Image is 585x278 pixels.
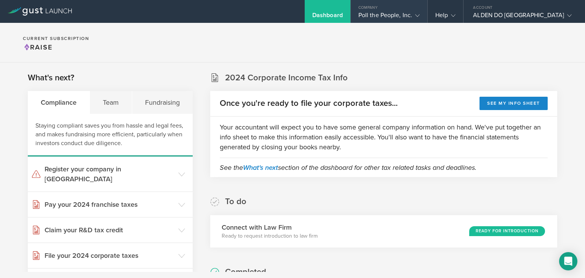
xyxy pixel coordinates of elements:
div: Dashboard [312,11,343,23]
h2: What's next? [28,72,74,83]
h3: Pay your 2024 franchise taxes [45,200,174,209]
div: Ready for Introduction [469,226,545,236]
div: Connect with Law FirmReady to request introduction to law firmReady for Introduction [210,215,557,248]
div: Open Intercom Messenger [559,252,577,270]
h3: Connect with Law Firm [222,222,318,232]
h2: To do [225,196,246,207]
em: See the section of the dashboard for other tax related tasks and deadlines. [220,163,476,172]
h2: Current Subscription [23,36,89,41]
span: Raise [23,43,53,51]
div: Staying compliant saves you from hassle and legal fees, and makes fundraising more efficient, par... [28,114,193,157]
h3: Claim your R&D tax credit [45,225,174,235]
div: Team [90,91,132,114]
h2: Completed [225,267,266,278]
button: See my info sheet [480,97,548,110]
p: Your accountant will expect you to have some general company information on hand. We've put toget... [220,122,548,152]
h3: Register your company in [GEOGRAPHIC_DATA] [45,164,174,184]
h2: 2024 Corporate Income Tax Info [225,72,348,83]
h2: Once you're ready to file your corporate taxes... [220,98,398,109]
div: Poll the People, Inc. [358,11,420,23]
div: Help [435,11,456,23]
h3: File your 2024 corporate taxes [45,251,174,260]
p: Ready to request introduction to law firm [222,232,318,240]
div: Compliance [28,91,90,114]
div: Fundraising [132,91,193,114]
a: What's next [243,163,278,172]
div: ALDEN DO [GEOGRAPHIC_DATA] [473,11,572,23]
